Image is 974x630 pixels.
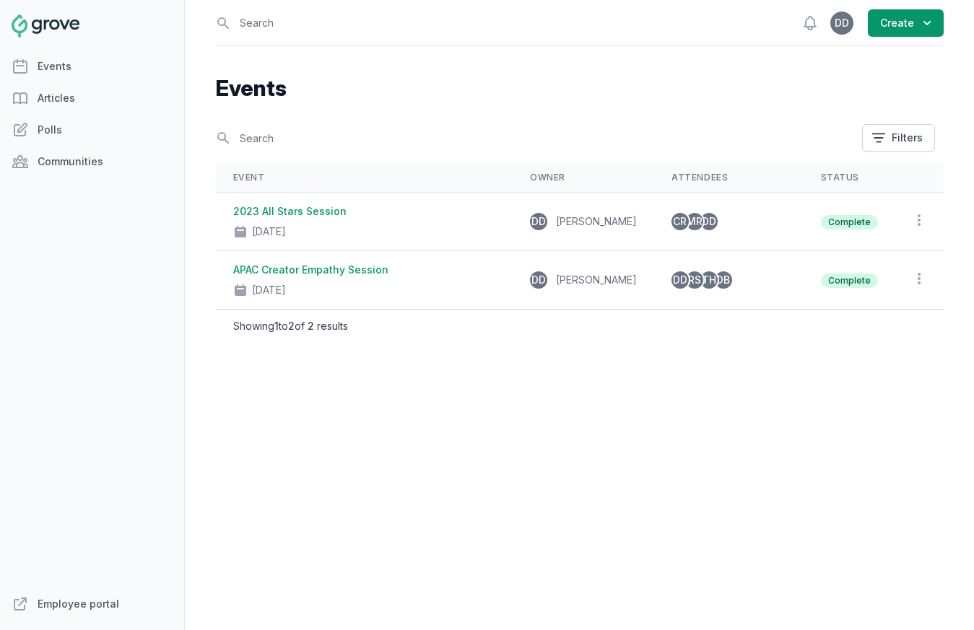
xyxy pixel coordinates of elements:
[556,215,637,227] span: [PERSON_NAME]
[216,126,853,151] input: Search
[233,319,348,333] p: Showing to of results
[702,275,716,285] span: TH
[233,263,388,276] a: APAC Creator Empathy Session
[868,9,944,37] button: Create
[688,275,701,285] span: RS
[531,275,546,285] span: DD
[513,163,654,193] th: Owner
[216,163,513,193] th: Event
[804,163,895,193] th: Status
[862,124,935,152] button: Filters
[308,320,314,332] span: 2
[830,12,853,35] button: DD
[702,216,716,227] span: DD
[673,216,687,227] span: CR
[687,216,703,227] span: MR
[252,283,286,297] div: [DATE]
[233,205,347,217] a: 2023 All Stars Session
[274,320,279,332] span: 1
[716,275,730,285] span: DB
[673,275,687,285] span: DD
[252,224,286,239] div: [DATE]
[531,216,546,227] span: DD
[835,18,849,28] span: DD
[216,75,944,101] h1: Events
[821,215,878,229] span: Complete
[821,274,878,288] span: Complete
[556,274,637,286] span: [PERSON_NAME]
[654,163,804,193] th: Attendees
[12,14,79,38] img: Grove
[288,320,295,332] span: 2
